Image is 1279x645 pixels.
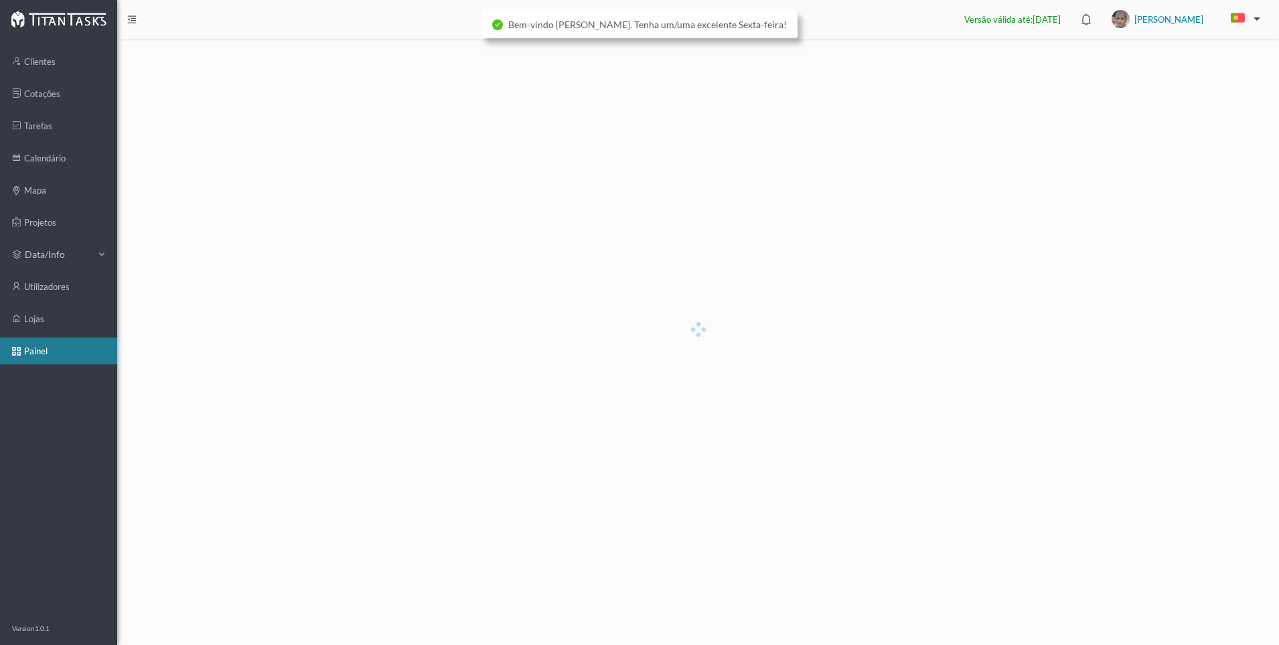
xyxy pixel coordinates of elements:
[492,19,503,30] i: icon: check-circle
[11,11,106,27] img: Logo
[1077,11,1095,28] i: icon: bell
[1220,8,1266,29] button: PT
[25,248,92,261] span: data/info
[508,19,787,30] span: Bem-vindo [PERSON_NAME]. Tenha um/uma excelente Sexta-feira!
[127,15,137,24] i: icon: menu-fold
[1112,10,1130,28] img: txTsP8FTIqgEhwJwtkAAAAASUVORK5CYII=
[12,624,50,634] p: Version 1.0.1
